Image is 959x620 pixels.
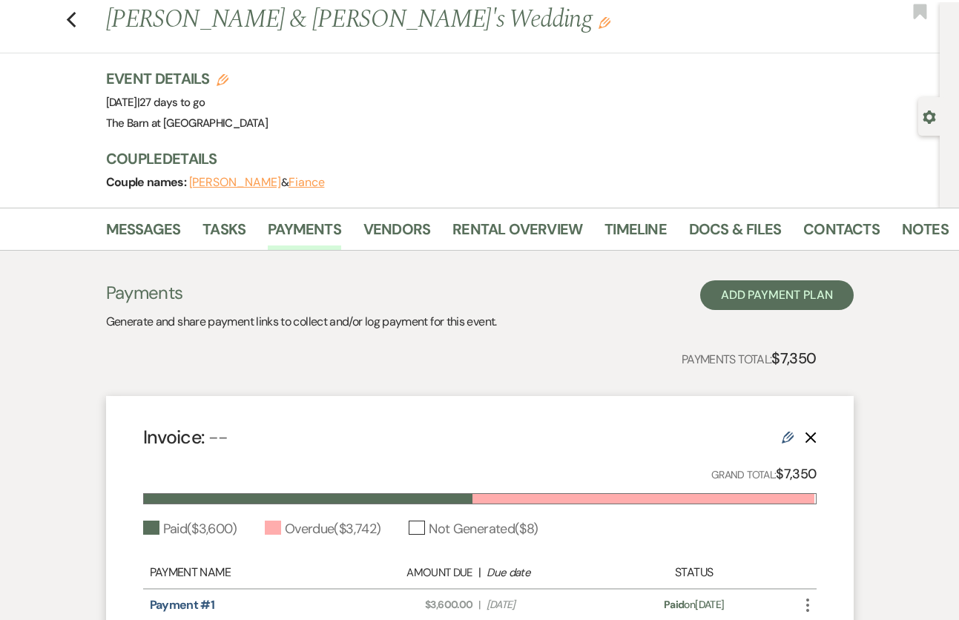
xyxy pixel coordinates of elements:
a: Payments [268,217,341,250]
div: Paid ( $3,600 ) [143,519,237,539]
span: $3,600.00 [355,597,472,613]
span: -- [208,425,228,449]
div: Not Generated ( $8 ) [409,519,538,539]
h3: Payments [106,280,497,306]
a: Notes [902,217,949,250]
div: | [348,564,612,581]
h1: [PERSON_NAME] & [PERSON_NAME]'s Wedding [106,2,768,38]
button: Open lead details [923,109,936,123]
a: Contacts [803,217,880,250]
a: Messages [106,217,181,250]
button: Edit [599,16,610,29]
div: Status [611,564,776,581]
p: Generate and share payment links to collect and/or log payment for this event. [106,312,497,332]
strong: $7,350 [776,465,816,483]
span: Couple names: [106,174,189,190]
button: Fiance [289,177,325,188]
span: | [478,597,480,613]
strong: $7,350 [771,349,816,368]
span: The Barn at [GEOGRAPHIC_DATA] [106,116,268,131]
p: Grand Total: [711,464,817,485]
div: on [DATE] [611,597,776,613]
a: Timeline [604,217,667,250]
span: 27 days to go [139,95,205,110]
h3: Couple Details [106,148,926,169]
p: Payments Total: [682,346,817,370]
h4: Invoice: [143,424,228,450]
div: Amount Due [355,564,472,581]
span: [DATE] [487,597,604,613]
span: | [137,95,205,110]
a: Payment #1 [150,597,215,613]
a: Docs & Files [689,217,781,250]
div: Overdue ( $3,742 ) [265,519,380,539]
a: Tasks [202,217,245,250]
button: Add Payment Plan [700,280,854,310]
span: & [189,175,325,190]
div: Due date [487,564,604,581]
a: Rental Overview [452,217,582,250]
div: Payment Name [150,564,348,581]
span: [DATE] [106,95,205,110]
h3: Event Details [106,68,268,89]
a: Vendors [363,217,430,250]
span: Paid [664,598,684,611]
button: [PERSON_NAME] [189,177,281,188]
